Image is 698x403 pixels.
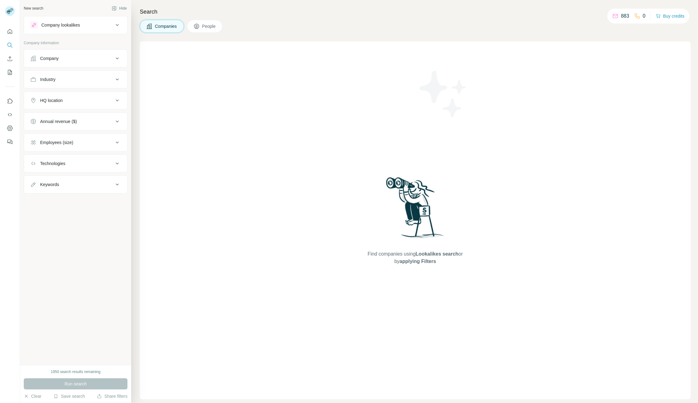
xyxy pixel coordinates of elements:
div: Annual revenue ($) [40,118,77,125]
button: Company [24,51,127,66]
div: HQ location [40,97,63,104]
button: Buy credits [656,12,684,20]
div: Technologies [40,160,65,167]
button: Company lookalikes [24,18,127,32]
button: HQ location [24,93,127,108]
div: Industry [40,76,56,83]
button: Enrich CSV [5,53,15,64]
div: Keywords [40,181,59,188]
div: Company lookalikes [41,22,80,28]
button: Save search [53,393,85,399]
button: Annual revenue ($) [24,114,127,129]
button: Use Surfe on LinkedIn [5,95,15,107]
button: Technologies [24,156,127,171]
button: Employees (size) [24,135,127,150]
button: Industry [24,72,127,87]
button: Clear [24,393,41,399]
button: Keywords [24,177,127,192]
div: Company [40,55,59,62]
span: Companies [155,23,177,29]
button: Use Surfe API [5,109,15,120]
button: My lists [5,67,15,78]
button: Hide [107,4,131,13]
div: Employees (size) [40,139,73,146]
div: New search [24,6,43,11]
button: Feedback [5,136,15,147]
span: Find companies using or by [366,250,464,265]
img: Surfe Illustration - Woman searching with binoculars [383,176,447,244]
p: 883 [621,12,629,20]
div: 1950 search results remaining [51,369,101,375]
span: Lookalikes search [416,251,459,257]
button: Dashboard [5,123,15,134]
button: Share filters [97,393,127,399]
p: Company information [24,40,127,46]
span: People [202,23,216,29]
button: Quick start [5,26,15,37]
span: applying Filters [400,259,436,264]
img: Surfe Illustration - Stars [415,66,471,122]
p: 0 [643,12,646,20]
h4: Search [140,7,691,16]
button: Search [5,40,15,51]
